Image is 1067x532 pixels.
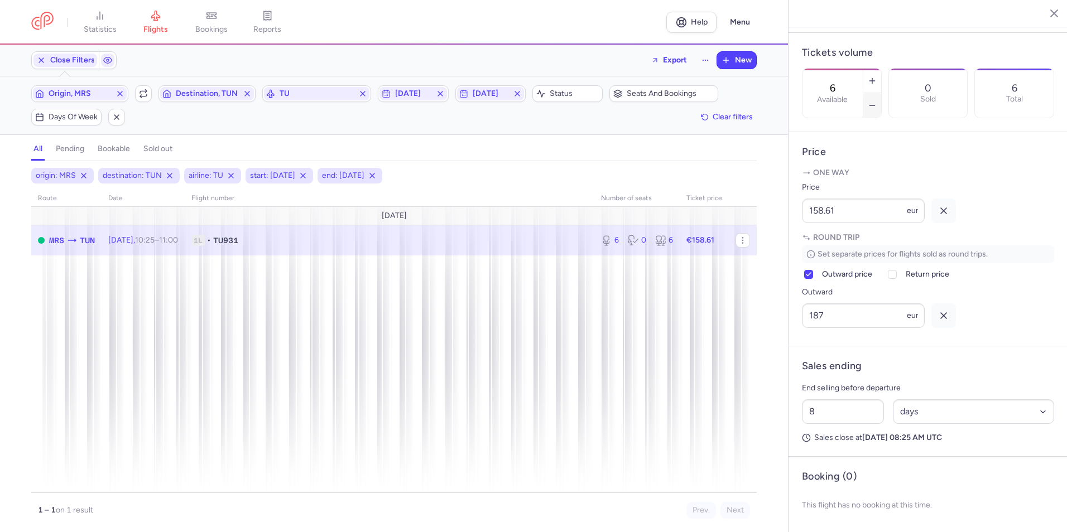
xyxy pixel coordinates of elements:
h4: Tickets volume [802,46,1054,59]
button: Origin, MRS [31,85,128,102]
a: Help [666,12,717,33]
p: Set separate prices for flights sold as round trips. [802,245,1054,263]
span: Destination, TUN [176,89,238,98]
p: Sold [920,95,936,104]
span: Clear filters [713,113,753,121]
span: Days of week [49,113,98,122]
span: Close Filters [50,56,95,65]
p: 0 [925,83,931,94]
input: --- [802,199,925,223]
span: end: [DATE] [322,170,364,181]
button: Prev. [686,502,716,519]
button: Clear filters [697,109,757,125]
span: OPEN [38,237,45,244]
span: [DATE] [395,89,431,98]
a: reports [239,10,295,35]
p: Total [1006,95,1023,104]
span: airline: TU [189,170,223,181]
span: New [735,56,752,65]
h4: Booking (0) [802,470,857,483]
button: Days of week [31,109,102,125]
span: Seats and bookings [627,89,714,98]
button: Menu [723,12,757,33]
label: Outward [802,286,925,299]
button: Close Filters [32,52,99,69]
p: 6 [1012,83,1017,94]
span: [DATE], [108,235,178,245]
button: Destination, TUN [158,85,256,102]
button: [DATE] [455,85,526,102]
a: bookings [184,10,239,35]
label: Price [802,181,925,194]
span: eur [907,311,919,320]
span: reports [253,25,281,35]
span: Return price [906,268,949,281]
h4: Price [802,146,1054,158]
span: Status [550,89,599,98]
div: 6 [601,235,619,246]
th: date [102,190,185,207]
time: 10:25 [135,235,155,245]
span: statistics [84,25,117,35]
span: TU [280,89,354,98]
a: flights [128,10,184,35]
span: on 1 result [56,505,93,515]
input: Outward price [804,270,813,279]
button: Status [532,85,603,102]
strong: €158.61 [686,235,714,245]
h4: bookable [98,144,130,154]
p: End selling before departure [802,381,1054,395]
span: bookings [195,25,228,35]
span: Origin, MRS [49,89,111,98]
p: Round trip [802,232,1054,243]
time: 11:00 [159,235,178,245]
th: route [31,190,102,207]
p: This flight has no booking at this time. [802,492,1054,519]
h4: all [33,144,42,154]
label: Available [817,95,848,104]
span: Marseille Provence Airport, Marseille, France [49,234,64,246]
span: Export [663,56,687,64]
span: TUN [80,234,95,246]
input: Return price [888,270,897,279]
div: 0 [628,235,646,246]
h4: sold out [143,144,172,154]
th: Ticket price [680,190,729,207]
p: One way [802,167,1054,178]
th: number of seats [594,190,680,207]
input: --- [802,303,925,328]
p: Sales close at [802,433,1054,443]
span: 1L [191,235,205,246]
span: [DATE] [382,211,407,220]
span: origin: MRS [36,170,76,181]
span: eur [907,206,919,215]
span: Help [691,18,708,26]
th: Flight number [185,190,594,207]
span: – [135,235,178,245]
button: Next [720,502,750,519]
button: TU [262,85,371,102]
a: statistics [72,10,128,35]
span: flights [143,25,168,35]
div: 6 [655,235,673,246]
button: Seats and bookings [609,85,718,102]
span: TU931 [213,235,238,246]
span: destination: TUN [103,170,162,181]
h4: Sales ending [802,360,862,373]
span: Outward price [822,268,872,281]
button: New [717,52,756,69]
span: start: [DATE] [250,170,295,181]
span: • [207,235,211,246]
a: CitizenPlane red outlined logo [31,12,54,32]
h4: pending [56,144,84,154]
button: [DATE] [378,85,448,102]
span: [DATE] [473,89,508,98]
strong: 1 – 1 [38,505,56,515]
input: ## [802,399,884,424]
button: Export [644,51,694,69]
strong: [DATE] 08:25 AM UTC [862,433,942,442]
